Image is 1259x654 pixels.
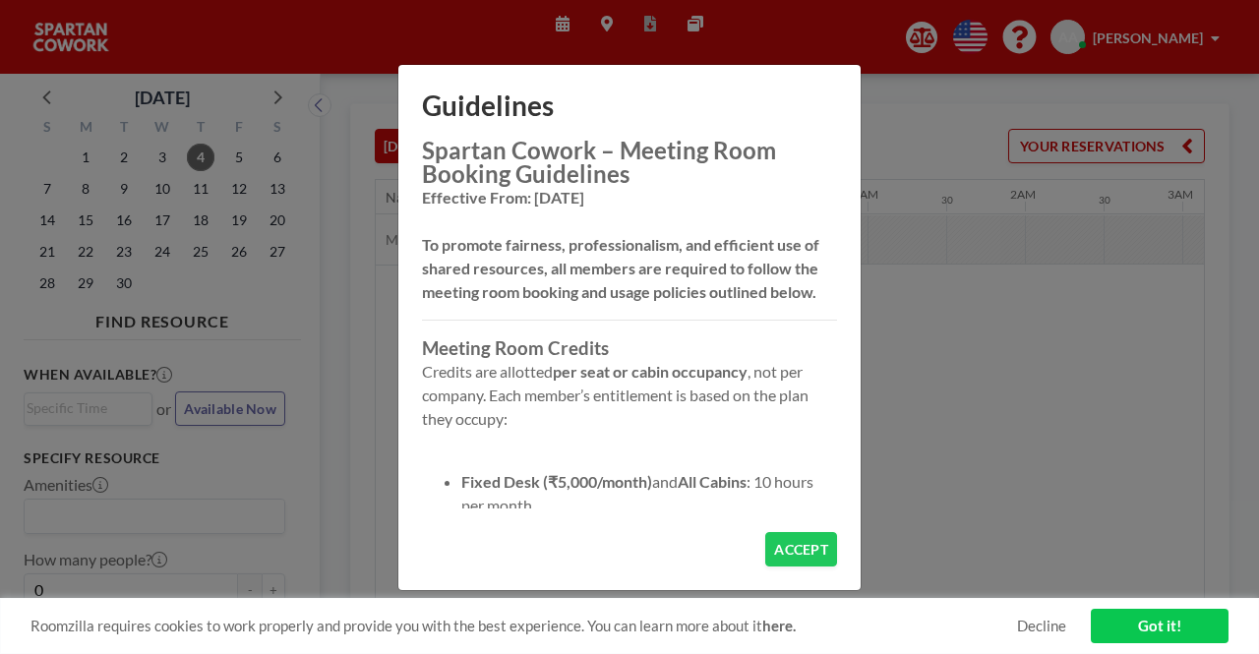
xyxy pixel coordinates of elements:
strong: All Cabins [678,472,747,491]
h3: Meeting Room Credits [422,336,837,360]
button: ACCEPT [765,532,837,566]
li: and : 10 hours per month [461,470,837,517]
strong: To promote fairness, professionalism, and efficient use of shared resources, all members are requ... [422,235,819,301]
strong: per seat or cabin occupancy [553,362,748,381]
a: Got it! [1091,609,1229,643]
strong: Effective From: [DATE] [422,188,584,207]
a: here. [762,617,796,634]
h2: Spartan Cowork – Meeting Room Booking Guidelines [422,139,837,186]
span: Roomzilla requires cookies to work properly and provide you with the best experience. You can lea... [30,617,1017,635]
a: Decline [1017,617,1066,635]
strong: Fixed Desk (₹5,000/month) [461,472,652,491]
p: Credits are allotted , not per company. Each member’s entitlement is based on the plan they occupy: [422,360,837,431]
h1: Guidelines [398,65,861,139]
